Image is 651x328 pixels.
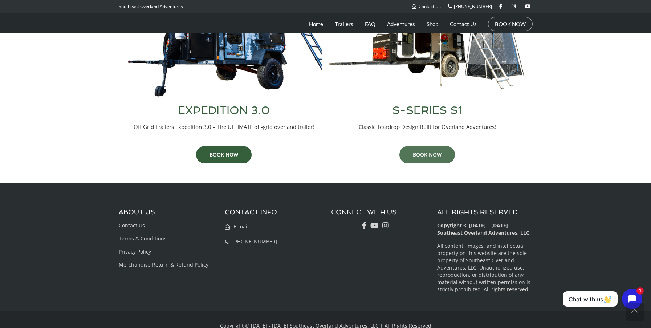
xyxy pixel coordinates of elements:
a: [PHONE_NUMBER] [448,3,492,9]
a: Merchandise Return & Refund Policy [119,261,208,268]
p: Classic Teardrop Design Built for Overland Adventures! [329,123,525,131]
a: Privacy Policy [119,248,151,255]
h3: ABOUT US [119,208,214,216]
p: Off Grid Trailers Expedition 3.0 – The ULTIMATE off-grid overland trailer! [126,123,322,131]
a: Terms & Conditions [119,235,167,242]
p: All content, images, and intellectual property on this website are the sole property of Southeast... [437,242,533,293]
a: [PHONE_NUMBER] [225,238,277,245]
b: Copyright © [DATE] – [DATE] Southeast Overland Adventures, LLC. [437,222,531,236]
a: Adventures [387,15,415,33]
h3: S-SERIES S1 [329,105,525,116]
h3: EXPEDITION 3.0 [126,105,322,116]
a: Contact Us [412,3,441,9]
a: BOOK NOW [495,20,526,28]
p: Southeast Overland Adventures [119,2,183,11]
a: Home [309,15,323,33]
span: Contact Us [419,3,441,9]
span: E-mail [233,223,249,230]
h3: CONTACT INFO [225,208,320,216]
a: BOOK NOW [399,146,455,163]
a: Contact Us [450,15,477,33]
a: E-mail [225,223,249,230]
a: FAQ [365,15,375,33]
span: [PHONE_NUMBER] [454,3,492,9]
h3: ALL RIGHTS RESERVED [437,208,533,216]
span: [PHONE_NUMBER] [232,238,277,245]
h3: CONNECT WITH US [331,208,427,216]
a: Contact Us [119,222,145,229]
a: Trailers [335,15,353,33]
a: BOOK NOW [196,146,252,163]
a: Shop [427,15,438,33]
